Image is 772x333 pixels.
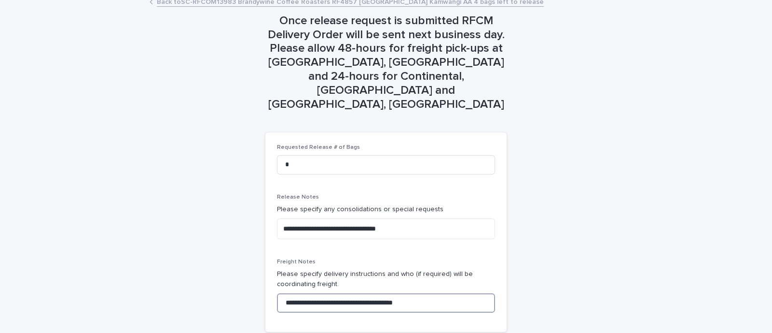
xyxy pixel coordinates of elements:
p: Please specify delivery instructions and who (if required) will be coordinating freight. [277,269,495,290]
p: Please specify any consolidations or special requests [277,204,495,215]
span: Requested Release # of Bags [277,145,360,150]
span: Freight Notes [277,259,316,265]
h1: Once release request is submitted RFCM Delivery Order will be sent next business day. Please allo... [265,14,507,112]
span: Release Notes [277,194,319,200]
